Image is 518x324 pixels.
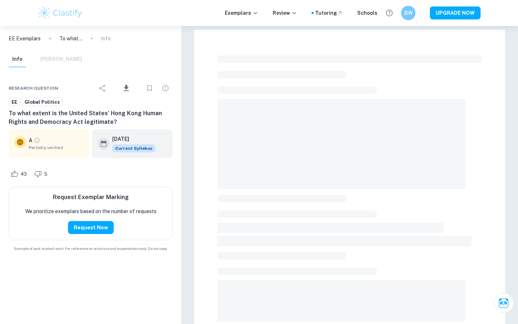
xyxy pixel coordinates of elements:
button: Help and Feedback [383,7,395,19]
div: Bookmark [142,81,157,95]
a: Tutoring [315,9,343,17]
p: To what extent is the United States’ Hong Kong Human Rights and Democracy Act legitimate? [59,35,82,42]
p: We prioritize exemplars based on the number of requests [25,207,156,215]
a: Grade partially verified [34,137,40,144]
div: Download [111,79,141,98]
div: Share [95,81,110,95]
div: Report issue [158,81,173,95]
p: Exemplars [225,9,258,17]
a: Global Politics [22,98,63,107]
h6: BW [404,9,413,17]
span: Current Syllabus [112,144,155,152]
button: Info [9,51,26,67]
a: Schools [357,9,377,17]
span: Example of past student work. For reference on structure and expectations only. Do not copy. [9,246,173,251]
button: Request Now [68,221,114,234]
span: 5 [40,171,51,178]
div: Like [9,168,31,180]
div: This exemplar is based on the current syllabus. Feel free to refer to it for inspiration/ideas wh... [112,144,155,152]
div: Dislike [32,168,51,180]
h6: Request Exemplar Marking [53,193,129,202]
button: Ask Clai [494,293,514,313]
p: Info [101,35,111,42]
button: BW [401,6,415,20]
h6: To what extent is the United States’ Hong Kong Human Rights and Democracy Act legitimate? [9,109,173,126]
button: UPGRADE NOW [430,6,481,19]
img: Clastify logo [37,6,83,20]
span: Global Politics [22,99,62,106]
span: 43 [17,171,31,178]
span: Research question [9,85,58,91]
a: EE [9,98,20,107]
span: EE [9,99,20,106]
a: EE Exemplars [9,35,41,42]
h6: [DATE] [112,135,150,143]
p: Review [273,9,297,17]
p: A [29,136,32,144]
span: Partially verified [29,144,83,151]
